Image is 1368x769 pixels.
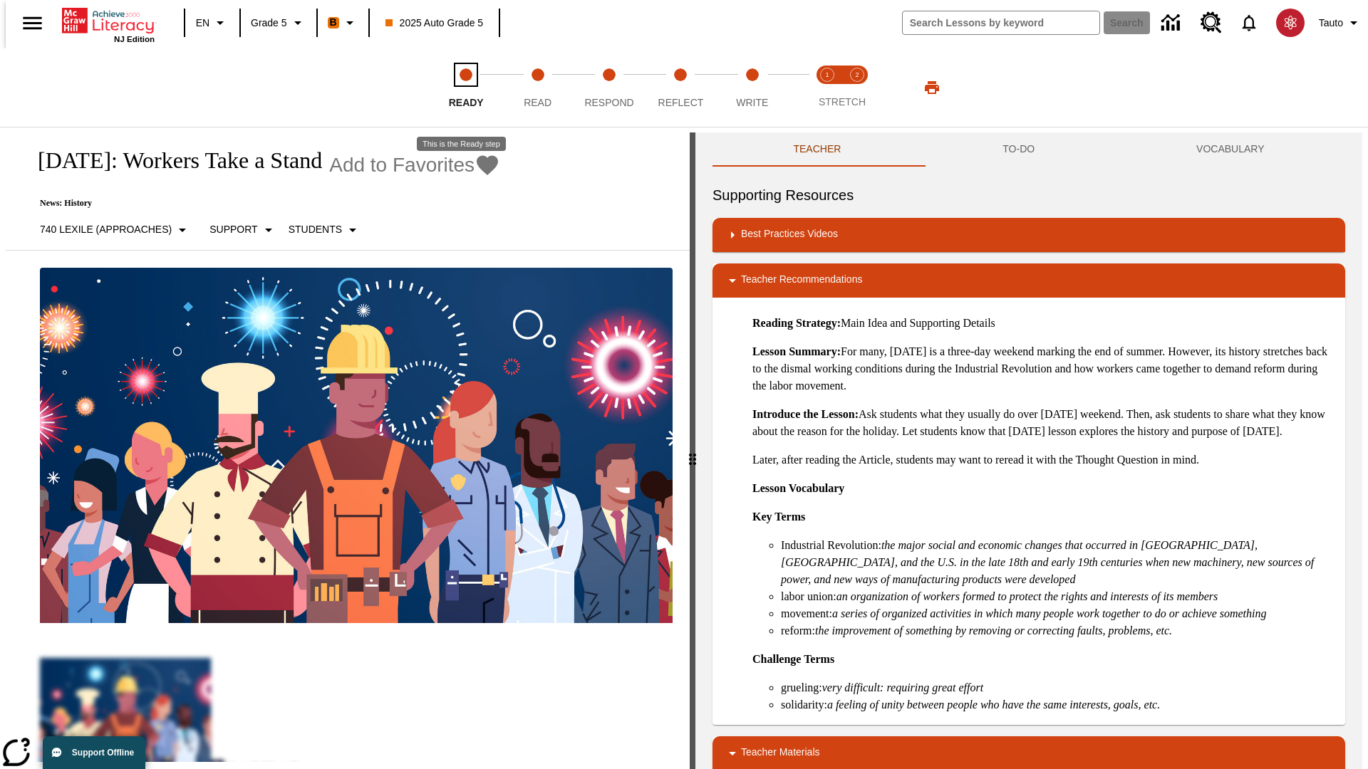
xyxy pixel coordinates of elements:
[752,317,841,329] strong: Reading Strategy:
[245,10,312,36] button: Grade: Grade 5, Select a grade
[752,653,834,665] strong: Challenge Terms
[496,48,579,127] button: Read step 2 of 5
[330,14,337,31] span: B
[712,132,922,167] button: Teacher
[40,268,673,624] img: A banner with a blue background shows an illustrated row of diverse men and women dressed in clot...
[1313,10,1368,36] button: Profile/Settings
[836,590,1218,602] em: an organization of workers formed to protect the rights and interests of its members
[781,537,1334,588] li: Industrial Revolution:
[752,451,1334,469] p: Later, after reading the Article, students may want to reread it with the Thought Question in mind.
[832,607,1267,619] em: a series of organized activities in which many people work together to do or achieve something
[815,624,1172,637] em: the improvement of something by removing or correcting faults, problems, etc.
[417,137,506,151] div: This is the Ready step
[819,96,866,108] span: STRETCH
[741,272,862,289] p: Teacher Recommendations
[23,147,322,174] h1: [DATE]: Workers Take a Stand
[752,343,1334,394] p: For many, [DATE] is a three-day weekend marking the end of summer. However, its history stretches...
[712,263,1345,298] div: Teacher Recommendations
[752,345,841,357] strong: Lesson Summary:
[62,5,155,43] div: Home
[72,748,134,758] span: Support Offline
[909,75,955,100] button: Print
[807,48,848,127] button: Stretch Read step 1 of 2
[736,97,768,108] span: Write
[712,184,1345,206] h6: Supporting Resources
[584,97,633,108] span: Respond
[658,97,704,108] span: Reflect
[695,132,1362,769] div: activity
[425,48,507,127] button: Ready step 1 of 5
[741,226,838,244] p: Best Practices Videos
[209,222,257,237] p: Support
[568,48,651,127] button: Respond step 3 of 5
[822,681,983,694] em: very difficult: requiring great effort
[712,218,1345,252] div: Best Practices Videos
[825,71,829,78] text: 1
[781,539,1314,585] em: the major social and economic changes that occurred in [GEOGRAPHIC_DATA], [GEOGRAPHIC_DATA], and ...
[781,605,1334,622] li: movement:
[190,10,235,36] button: Language: EN, Select a language
[836,48,878,127] button: Stretch Respond step 2 of 2
[1276,9,1305,37] img: avatar image
[855,71,859,78] text: 2
[385,16,484,31] span: 2025 Auto Grade 5
[922,132,1116,167] button: TO-DO
[114,35,155,43] span: NJ Edition
[752,482,844,494] strong: Lesson Vocabulary
[903,11,1099,34] input: search field
[283,217,367,243] button: Select Student
[752,315,1334,332] p: Main Idea and Supporting Details
[711,48,794,127] button: Write step 5 of 5
[1153,4,1192,43] a: Data Center
[329,152,500,177] button: Add to Favorites - Labor Day: Workers Take a Stand
[524,97,551,108] span: Read
[11,2,53,44] button: Open side menu
[781,588,1334,605] li: labor union:
[6,132,690,762] div: reading
[329,154,475,177] span: Add to Favorites
[43,736,145,769] button: Support Offline
[1192,4,1230,42] a: Resource Center, Will open in new tab
[289,222,342,237] p: Students
[827,699,1160,711] em: a feeling of unity between people who have the same interests, goals, etc.
[34,217,197,243] button: Select Lexile, 740 Lexile (Approaches)
[1116,132,1345,167] button: VOCABULARY
[781,679,1334,696] li: grueling:
[712,132,1345,167] div: Instructional Panel Tabs
[1230,4,1268,41] a: Notifications
[204,217,282,243] button: Scaffolds, Support
[781,622,1334,639] li: reform:
[251,16,287,31] span: Grade 5
[1268,4,1313,41] button: Select a new avatar
[449,97,484,108] span: Ready
[752,406,1334,440] p: Ask students what they usually do over [DATE] weekend. Then, ask students to share what they know...
[40,222,172,237] p: 740 Lexile (Approaches)
[1319,16,1343,31] span: Tauto
[741,745,820,762] p: Teacher Materials
[752,408,859,420] strong: Introduce the Lesson:
[752,511,805,523] strong: Key Terms
[781,696,1334,713] li: solidarity:
[322,10,364,36] button: Boost Class color is orange. Change class color
[639,48,722,127] button: Reflect step 4 of 5
[196,16,209,31] span: EN
[23,198,500,209] p: News: History
[690,132,695,769] div: Press Enter or Spacebar and then press right and left arrow keys to move the slider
